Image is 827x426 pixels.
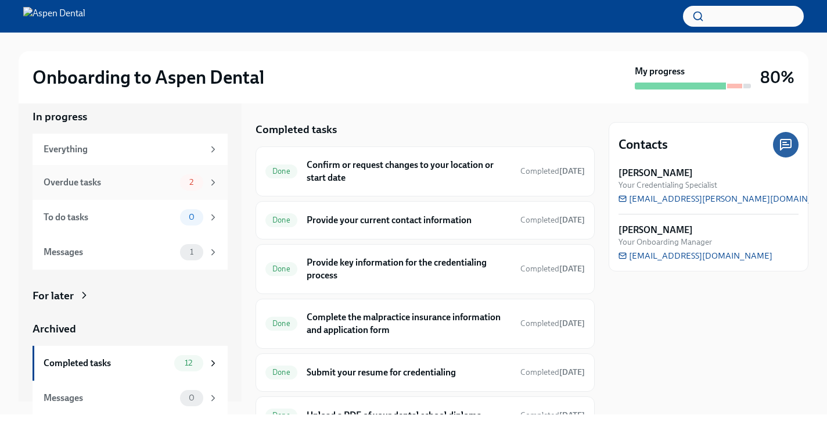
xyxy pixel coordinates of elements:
h6: Provide key information for the credentialing process [307,256,511,282]
img: Aspen Dental [23,7,85,26]
h6: Complete the malpractice insurance information and application form [307,311,511,336]
span: 2 [182,178,200,187]
span: 12 [178,359,199,367]
div: Messages [44,246,175,259]
span: June 10th, 2025 10:11 [520,367,585,378]
span: Completed [520,318,585,328]
strong: [DATE] [559,215,585,225]
strong: [PERSON_NAME] [619,224,693,237]
a: DoneComplete the malpractice insurance information and application formCompleted[DATE] [265,309,585,339]
span: Done [265,167,297,176]
span: 0 [182,393,202,402]
strong: [DATE] [559,318,585,328]
span: Done [265,264,297,273]
span: Done [265,216,297,224]
a: DoneUpload a PDF of your dental school diplomaCompleted[DATE] [265,406,585,425]
strong: [DATE] [559,410,585,420]
h4: Contacts [619,136,668,153]
span: Done [265,319,297,328]
span: Done [265,368,297,377]
span: Your Credentialing Specialist [619,180,717,191]
strong: [DATE] [559,367,585,377]
span: Completed [520,166,585,176]
span: Completed [520,410,585,420]
a: Completed tasks12 [33,346,228,381]
div: Overdue tasks [44,176,175,189]
span: 0 [182,213,202,221]
a: Messages0 [33,381,228,416]
span: June 10th, 2025 10:06 [520,166,585,177]
a: [EMAIL_ADDRESS][DOMAIN_NAME] [619,250,772,262]
a: In progress [33,109,228,124]
span: June 10th, 2025 10:07 [520,214,585,225]
span: July 11th, 2025 09:38 [520,318,585,329]
span: Completed [520,264,585,274]
strong: [DATE] [559,264,585,274]
h6: Confirm or request changes to your location or start date [307,159,511,184]
div: To do tasks [44,211,175,224]
span: June 10th, 2025 10:10 [520,410,585,421]
h2: Onboarding to Aspen Dental [33,66,264,89]
a: Messages1 [33,235,228,270]
a: DoneConfirm or request changes to your location or start dateCompleted[DATE] [265,156,585,187]
h3: 80% [760,67,794,88]
a: For later [33,288,228,303]
a: Overdue tasks2 [33,165,228,200]
h6: Submit your resume for credentialing [307,366,511,379]
div: Everything [44,143,203,156]
span: Done [265,411,297,420]
span: Completed [520,367,585,377]
span: Completed [520,215,585,225]
a: Everything [33,134,228,165]
h5: Completed tasks [256,122,337,137]
span: Your Onboarding Manager [619,237,712,248]
span: July 17th, 2025 09:35 [520,263,585,274]
a: To do tasks0 [33,200,228,235]
div: Completed tasks [44,357,170,370]
strong: [PERSON_NAME] [619,167,693,180]
a: DoneProvide your current contact informationCompleted[DATE] [265,211,585,230]
span: 1 [183,248,200,256]
strong: My progress [635,65,685,78]
strong: [DATE] [559,166,585,176]
h6: Upload a PDF of your dental school diploma [307,409,511,422]
a: DoneProvide key information for the credentialing processCompleted[DATE] [265,254,585,284]
a: DoneSubmit your resume for credentialingCompleted[DATE] [265,363,585,382]
h6: Provide your current contact information [307,214,511,227]
a: Archived [33,321,228,336]
div: Messages [44,392,175,404]
div: For later [33,288,74,303]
